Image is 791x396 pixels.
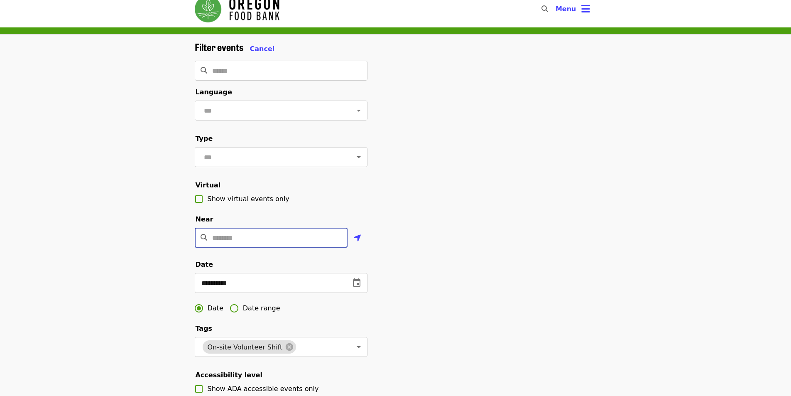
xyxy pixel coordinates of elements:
[208,385,319,393] span: Show ADA accessible events only
[243,303,280,313] span: Date range
[196,88,232,96] span: Language
[353,151,365,163] button: Open
[250,45,275,53] span: Cancel
[212,61,367,81] input: Search
[348,229,367,248] button: Use my location
[581,3,590,15] i: bars icon
[353,341,365,353] button: Open
[203,340,296,354] div: On-site Volunteer Shift
[250,44,275,54] button: Cancel
[201,234,207,241] i: search icon
[353,105,365,116] button: Open
[196,371,262,379] span: Accessibility level
[196,181,221,189] span: Virtual
[196,261,213,268] span: Date
[196,135,213,143] span: Type
[347,273,367,293] button: change date
[195,39,243,54] span: Filter events
[201,66,207,74] i: search icon
[354,233,361,243] i: location-arrow icon
[212,228,348,248] input: Location
[541,5,548,13] i: search icon
[556,5,576,13] span: Menu
[208,195,289,203] span: Show virtual events only
[203,343,288,351] span: On-site Volunteer Shift
[196,325,213,332] span: Tags
[196,215,213,223] span: Near
[208,303,223,313] span: Date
